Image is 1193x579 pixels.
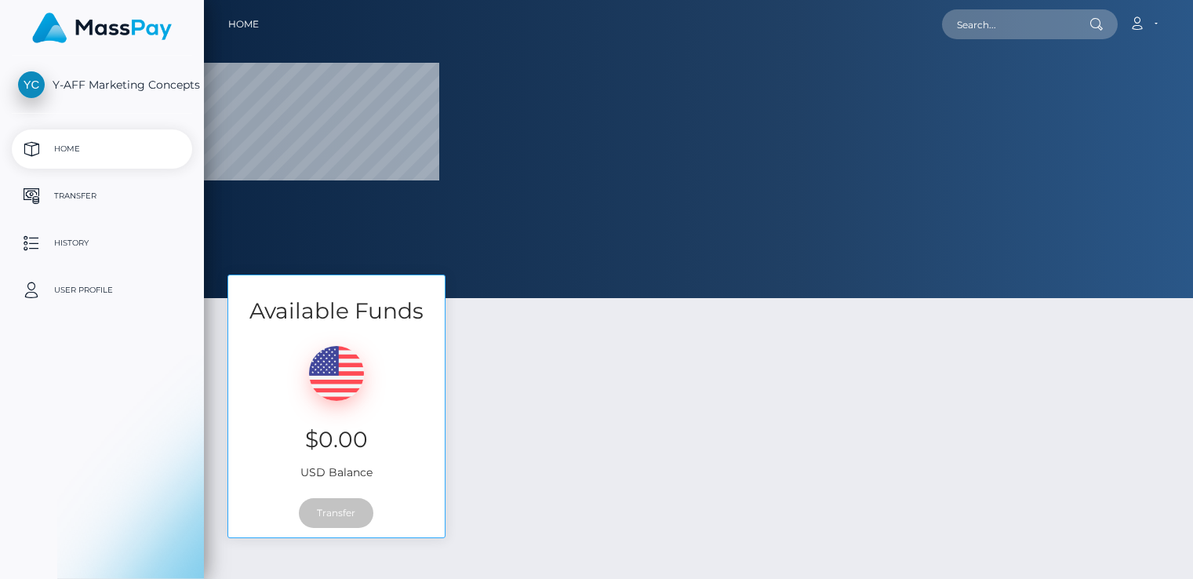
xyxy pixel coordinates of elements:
[228,296,445,326] h3: Available Funds
[18,231,186,255] p: History
[32,13,172,43] img: MassPay
[18,279,186,302] p: User Profile
[12,78,192,92] span: Y-AFF Marketing Concepts
[18,137,186,161] p: Home
[309,346,364,401] img: USD.png
[12,224,192,263] a: History
[12,129,192,169] a: Home
[942,9,1089,39] input: Search...
[240,424,433,455] h3: $0.00
[12,177,192,216] a: Transfer
[12,271,192,310] a: User Profile
[228,326,445,489] div: USD Balance
[18,184,186,208] p: Transfer
[228,8,259,41] a: Home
